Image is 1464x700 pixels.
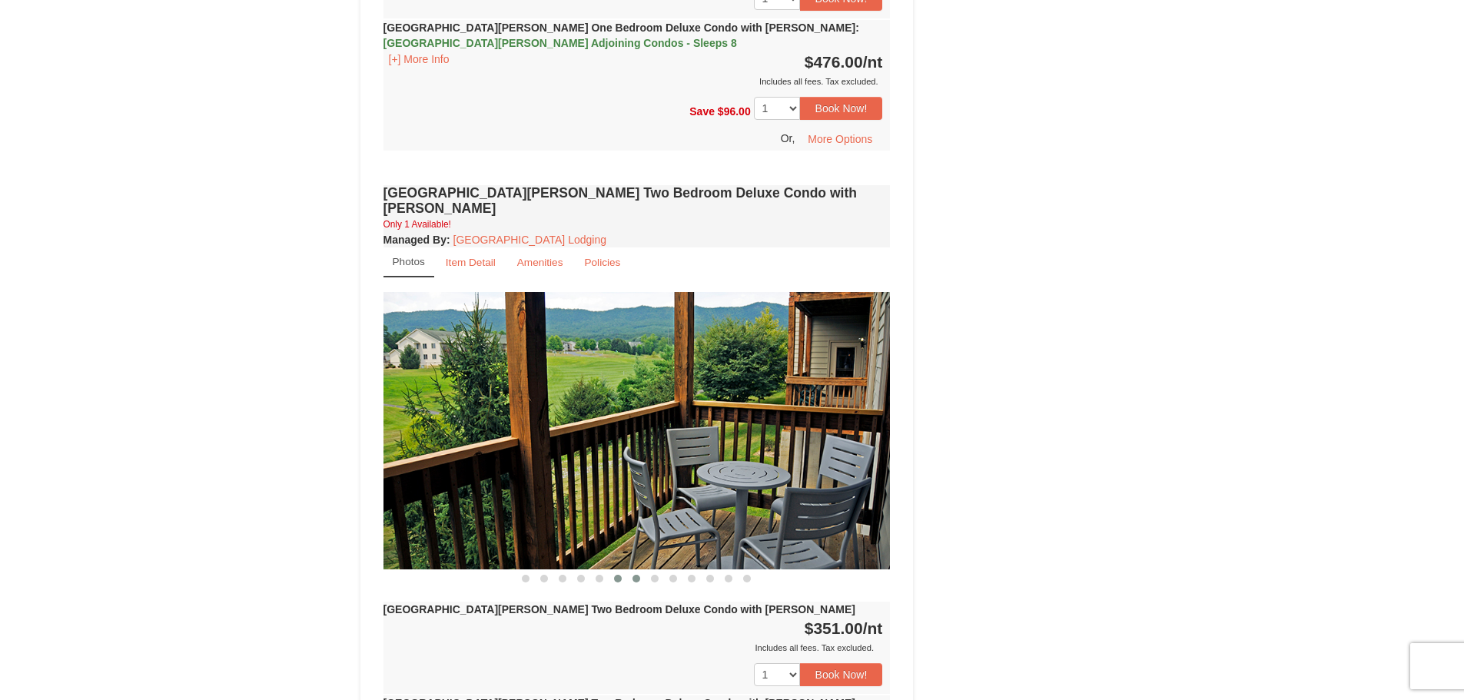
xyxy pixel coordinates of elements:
small: Amenities [517,257,563,268]
small: Photos [393,256,425,267]
strong: $351.00 [805,619,883,637]
span: : [855,22,859,34]
img: 18876286-142-77fbee25.jpg [383,292,891,569]
button: [+] More Info [383,51,455,68]
span: $96.00 [718,105,751,117]
button: More Options [798,128,882,151]
span: Save [689,105,715,117]
span: /nt [863,53,883,71]
span: $476.00 [805,53,863,71]
a: Photos [383,247,434,277]
span: Or, [781,132,795,144]
a: Amenities [507,247,573,277]
strong: [GEOGRAPHIC_DATA][PERSON_NAME] One Bedroom Deluxe Condo with [PERSON_NAME] [383,22,859,49]
h4: [GEOGRAPHIC_DATA][PERSON_NAME] Two Bedroom Deluxe Condo with [PERSON_NAME] [383,185,891,216]
a: [GEOGRAPHIC_DATA] Lodging [453,234,606,246]
small: Item Detail [446,257,496,268]
button: Book Now! [800,663,883,686]
a: Policies [574,247,630,277]
small: Only 1 Available! [383,219,451,230]
span: /nt [863,619,883,637]
span: Managed By [383,234,447,246]
span: [GEOGRAPHIC_DATA][PERSON_NAME] Adjoining Condos - Sleeps 8 [383,37,737,49]
strong: [GEOGRAPHIC_DATA][PERSON_NAME] Two Bedroom Deluxe Condo with [PERSON_NAME] [383,603,855,615]
strong: : [383,234,450,246]
div: Includes all fees. Tax excluded. [383,640,883,655]
a: Item Detail [436,247,506,277]
small: Policies [584,257,620,268]
button: Book Now! [800,97,883,120]
div: Includes all fees. Tax excluded. [383,74,883,89]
